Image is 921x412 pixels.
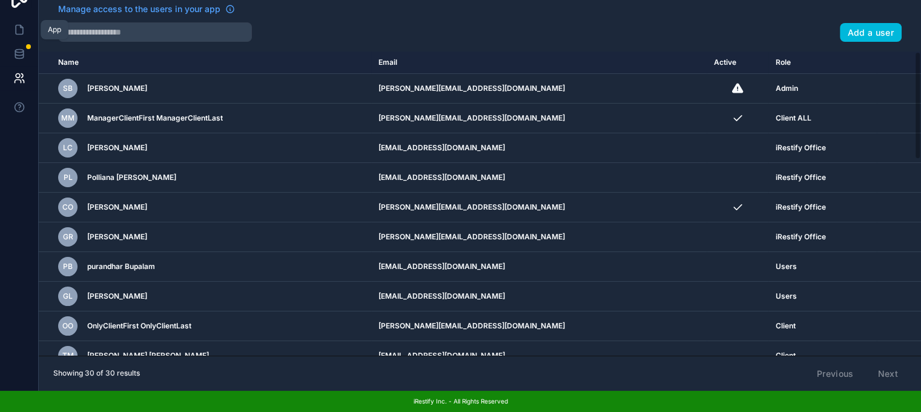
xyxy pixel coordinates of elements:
span: LC [63,143,73,153]
span: iRestify Office [776,173,826,182]
span: iRestify Office [776,232,826,242]
span: Admin [776,84,798,93]
span: Users [776,262,797,271]
span: purandhar Bupalam [87,262,155,271]
span: [PERSON_NAME] [PERSON_NAME] [87,351,209,360]
span: CO [62,202,73,212]
span: Polliana [PERSON_NAME] [87,173,176,182]
span: [PERSON_NAME] [87,84,147,93]
span: GL [63,291,73,301]
td: [EMAIL_ADDRESS][DOMAIN_NAME] [371,341,707,371]
td: [PERSON_NAME][EMAIL_ADDRESS][DOMAIN_NAME] [371,74,707,104]
span: Client [776,321,796,331]
td: [EMAIL_ADDRESS][DOMAIN_NAME] [371,163,707,193]
span: [PERSON_NAME] [87,143,147,153]
span: iRestify Office [776,143,826,153]
td: [PERSON_NAME][EMAIL_ADDRESS][DOMAIN_NAME] [371,193,707,222]
span: [PERSON_NAME] [87,232,147,242]
button: Add a user [840,23,902,42]
span: [PERSON_NAME] [87,202,147,212]
td: [PERSON_NAME][EMAIL_ADDRESS][DOMAIN_NAME] [371,311,707,341]
td: [EMAIL_ADDRESS][DOMAIN_NAME] [371,282,707,311]
td: [PERSON_NAME][EMAIL_ADDRESS][DOMAIN_NAME] [371,104,707,133]
th: Role [768,51,877,74]
span: iRestify Office [776,202,826,212]
span: Users [776,291,797,301]
span: pB [63,262,73,271]
a: Manage access to the users in your app [58,3,235,15]
th: Name [39,51,371,74]
span: Client ALL [776,113,811,123]
span: [PERSON_NAME] [87,291,147,301]
span: PL [64,173,73,182]
span: MM [61,113,74,123]
th: Active [707,51,768,74]
div: App [48,25,61,35]
span: GR [63,232,73,242]
span: SB [63,84,73,93]
span: Client [776,351,796,360]
span: ManagerClientFirst ManagerClientLast [87,113,223,123]
div: scrollable content [39,51,921,356]
span: Showing 30 of 30 results [53,368,140,378]
th: Email [371,51,707,74]
td: [EMAIL_ADDRESS][DOMAIN_NAME] [371,252,707,282]
span: OnlyClientFirst OnlyClientLast [87,321,191,331]
span: TM [62,351,74,360]
span: Manage access to the users in your app [58,3,220,15]
span: OO [62,321,73,331]
td: [EMAIL_ADDRESS][DOMAIN_NAME] [371,133,707,163]
td: [PERSON_NAME][EMAIL_ADDRESS][DOMAIN_NAME] [371,222,707,252]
